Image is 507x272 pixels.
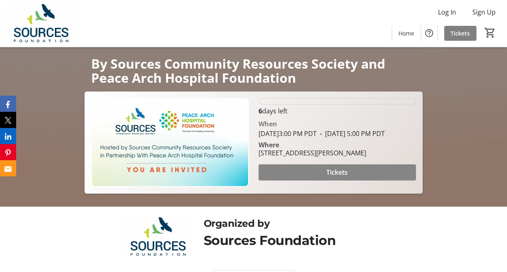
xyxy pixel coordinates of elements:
[451,29,470,38] span: Tickets
[259,148,366,158] div: [STREET_ADDRESS][PERSON_NAME]
[259,107,262,115] span: 6
[259,164,416,180] button: Tickets
[259,129,317,138] span: [DATE] 3:00 PM PDT
[259,98,416,105] div: 0% of fundraising goal reached
[317,129,385,138] span: [DATE] 5:00 PM PDT
[432,6,463,19] button: Log In
[91,56,416,85] p: By Sources Community Resources Society and Peace Arch Hospital Foundation
[317,129,325,138] span: -
[392,26,421,41] a: Home
[421,25,437,41] button: Help
[466,6,502,19] button: Sign Up
[204,231,386,250] div: Sources Foundation
[438,7,456,17] span: Log In
[121,216,194,257] img: Sources Foundation logo
[204,216,386,231] div: Organized by
[326,167,348,177] span: Tickets
[399,29,414,38] span: Home
[444,26,476,41] a: Tickets
[91,98,248,186] img: Campaign CTA Media Photo
[259,142,279,148] div: Where
[472,7,496,17] span: Sign Up
[5,3,77,44] img: Sources Foundation's Logo
[259,106,416,116] p: days left
[259,119,277,129] div: When
[483,25,497,40] button: Cart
